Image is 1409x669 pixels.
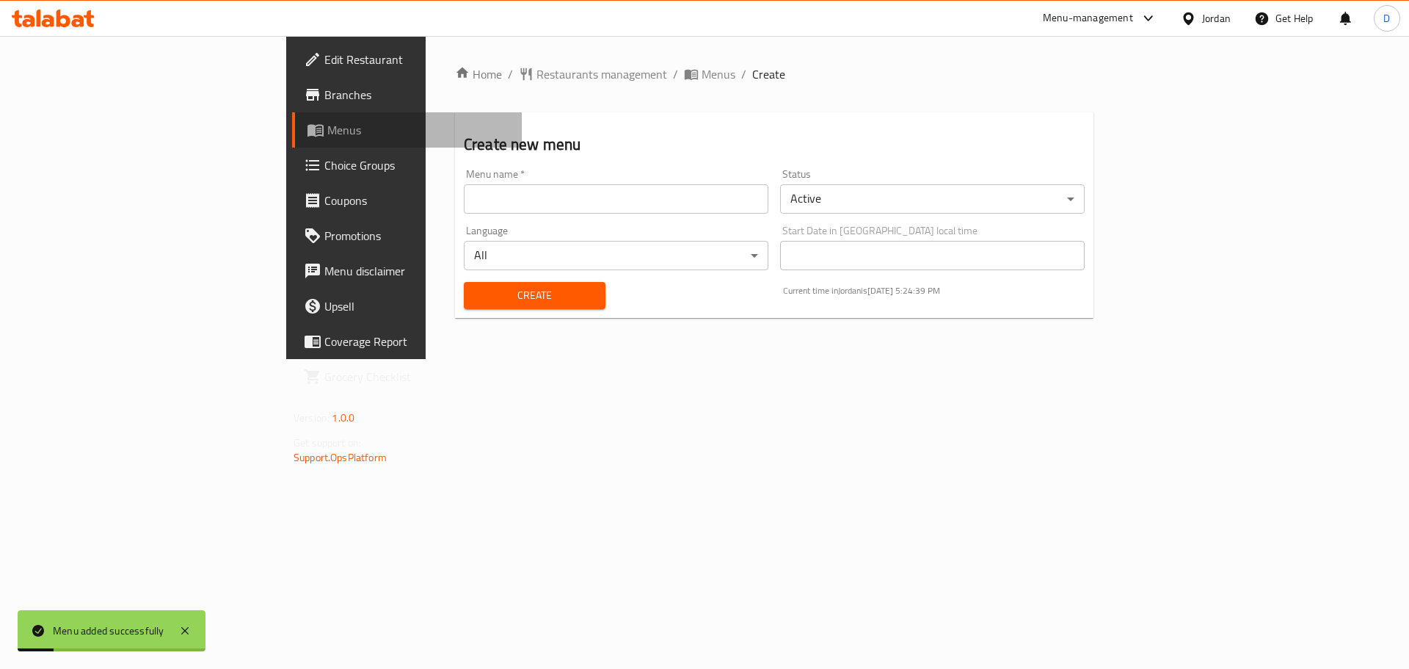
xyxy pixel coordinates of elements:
[292,324,522,359] a: Coverage Report
[780,184,1085,214] div: Active
[324,368,510,386] span: Grocery Checklist
[464,241,768,270] div: All
[292,289,522,324] a: Upsell
[536,65,667,83] span: Restaurants management
[455,65,1093,83] nav: breadcrumb
[327,121,510,139] span: Menus
[464,134,1085,156] h2: Create new menu
[294,408,330,427] span: Version:
[752,65,785,83] span: Create
[702,65,735,83] span: Menus
[324,86,510,104] span: Branches
[324,262,510,280] span: Menu disclaimer
[294,433,361,452] span: Get support on:
[324,51,510,68] span: Edit Restaurant
[684,65,735,83] a: Menus
[292,218,522,253] a: Promotions
[332,408,354,427] span: 1.0.0
[292,253,522,289] a: Menu disclaimer
[1383,10,1390,26] span: D
[292,183,522,218] a: Coupons
[292,148,522,183] a: Choice Groups
[53,623,164,639] div: Menu added successfully
[519,65,667,83] a: Restaurants management
[324,227,510,245] span: Promotions
[1043,10,1133,27] div: Menu-management
[324,297,510,315] span: Upsell
[292,359,522,394] a: Grocery Checklist
[464,282,605,309] button: Create
[741,65,746,83] li: /
[324,156,510,174] span: Choice Groups
[476,286,594,305] span: Create
[292,112,522,148] a: Menus
[464,184,768,214] input: Please enter Menu name
[324,333,510,350] span: Coverage Report
[1202,10,1231,26] div: Jordan
[292,42,522,77] a: Edit Restaurant
[673,65,678,83] li: /
[324,192,510,209] span: Coupons
[294,448,387,467] a: Support.OpsPlatform
[292,77,522,112] a: Branches
[783,284,1085,297] p: Current time in Jordan is [DATE] 5:24:39 PM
